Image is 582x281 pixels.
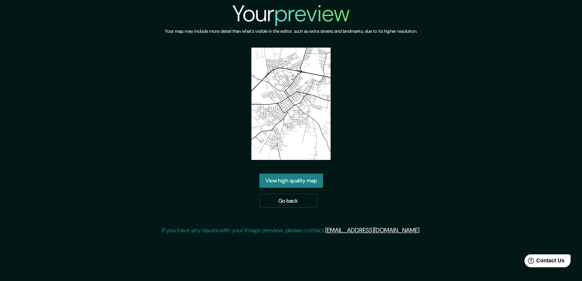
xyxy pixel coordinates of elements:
p: If you have any issues with your image preview, please contact . [162,226,421,235]
a: Go back [259,194,317,208]
a: [EMAIL_ADDRESS][DOMAIN_NAME] [325,226,419,234]
iframe: Help widget launcher [514,251,574,273]
a: View high quality map [259,174,323,188]
img: created-map-preview [251,48,331,160]
h6: Your map may include more detail than what's visible in the editor, such as extra streets and lan... [165,27,417,35]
